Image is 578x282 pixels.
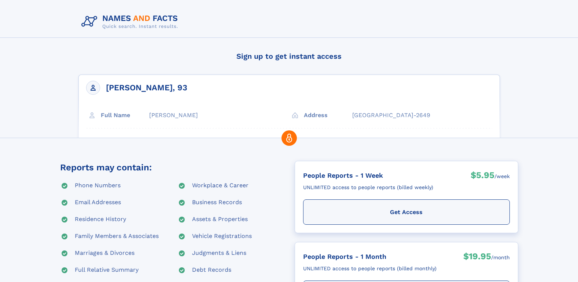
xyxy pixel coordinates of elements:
[471,169,494,183] div: $5.95
[491,250,510,264] div: /month
[303,250,437,263] div: People Reports - 1 Month
[303,181,433,194] div: UNLIMITED access to people reports (billed weekly)
[75,181,121,190] div: Phone Numbers
[75,249,135,258] div: Marriages & Divorces
[78,12,184,32] img: Logo Names and Facts
[75,232,159,241] div: Family Members & Associates
[75,198,121,207] div: Email Addresses
[303,263,437,275] div: UNLIMITED access to people reports (billed monthly)
[192,232,252,241] div: Vehicle Registrations
[60,161,152,174] div: Reports may contain:
[192,249,246,258] div: Judgments & Liens
[303,199,510,225] div: Get Access
[192,266,231,275] div: Debt Records
[78,45,500,67] h4: Sign up to get instant access
[303,169,433,181] div: People Reports - 1 Week
[192,198,242,207] div: Business Records
[463,250,491,264] div: $19.95
[494,169,510,183] div: /week
[75,266,139,275] div: Full Relative Summary
[75,215,126,224] div: Residence History
[192,181,248,190] div: Workplace & Career
[192,215,248,224] div: Assets & Properties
